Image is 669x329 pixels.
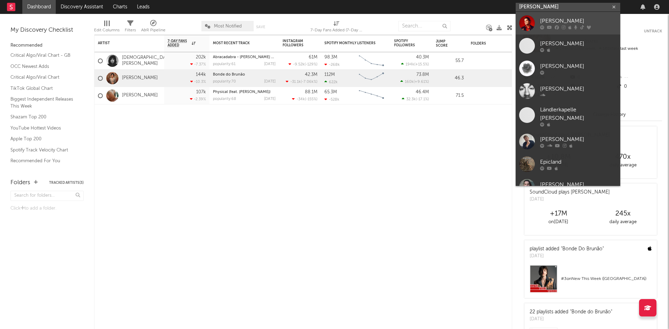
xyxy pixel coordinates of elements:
div: [DATE] [264,62,276,66]
div: Click to add a folder. [10,204,84,213]
div: 71.5 [436,92,464,100]
div: 202k [196,55,206,60]
button: Untrack [644,28,662,35]
div: [PERSON_NAME] [540,135,617,143]
a: #3onNew This Week ([GEOGRAPHIC_DATA]) [524,265,657,298]
div: ( ) [400,79,429,84]
div: Jump Score [436,39,453,48]
div: [PERSON_NAME] [540,39,617,48]
a: [PERSON_NAME] [516,175,620,198]
div: popularity: 61 [213,62,236,66]
div: [DATE] [530,196,610,203]
div: 40.3M [416,55,429,60]
a: "Bonde do Brunão" [570,310,612,314]
div: # 3 on New This Week ([GEOGRAPHIC_DATA]) [561,275,652,283]
a: Apple Top 200 [10,135,77,143]
div: ( ) [292,97,317,101]
div: [DATE] [530,253,604,260]
div: [PERSON_NAME] [540,85,617,93]
a: Physical (feat. [PERSON_NAME]) [213,90,270,94]
div: 73.8M [416,72,429,77]
span: -155 % [306,97,316,101]
svg: Chart title [356,70,387,87]
div: -10.3 % [190,79,206,84]
div: 144k [196,72,206,77]
div: 107k [196,90,206,94]
div: [PERSON_NAME] [540,180,617,189]
div: -268k [324,62,340,67]
div: Filters [125,26,136,34]
div: Spotify Followers [394,39,418,47]
a: OCC Newest Adds [10,63,77,70]
a: [PERSON_NAME] [516,12,620,34]
div: 0 [616,82,662,91]
span: +15.5 % [415,63,428,66]
div: Recommended [10,41,84,50]
a: [PERSON_NAME] [516,80,620,102]
div: 46.3 [436,74,464,83]
div: popularity: 68 [213,97,236,101]
div: Ländlerkapelle [PERSON_NAME] [540,106,617,123]
div: daily average [591,218,655,226]
a: [PERSON_NAME] [516,57,620,80]
div: -7.37 % [190,62,206,66]
div: +17M [526,210,591,218]
div: Most Recent Track [213,41,265,45]
div: 98.3M [324,55,337,60]
div: 61M [309,55,317,60]
div: -- [616,73,662,82]
span: +9.61 % [415,80,428,84]
input: Search for artists [516,3,620,11]
div: 65.3M [324,90,337,94]
a: Epicland [516,153,620,175]
div: SoundCloud plays [PERSON_NAME] [530,189,610,196]
span: 194k [406,63,414,66]
div: -2.39 % [190,97,206,101]
div: Folders [10,179,30,187]
div: 7-Day Fans Added (7-Day Fans Added) [310,26,363,34]
div: My Discovery Checklist [10,26,84,34]
svg: Chart title [356,87,387,104]
span: -7.06k % [302,80,316,84]
div: Edit Columns [94,17,120,38]
div: 112M [324,72,335,77]
svg: Chart title [356,52,387,70]
div: Physical (feat. Troye Sivan) [213,90,276,94]
div: daily average [591,161,655,170]
div: [DATE] [264,80,276,84]
a: Shazam Top 200 [10,113,77,121]
input: Search for folders... [10,191,84,201]
a: [DEMOGRAPHIC_DATA][PERSON_NAME] [122,55,173,67]
div: ( ) [401,62,429,66]
div: 42.3M [305,72,317,77]
div: ( ) [286,79,317,84]
div: on [DATE] [526,218,591,226]
a: [PERSON_NAME] [516,34,620,57]
div: Edit Columns [94,26,120,34]
a: [PERSON_NAME] [122,93,158,99]
div: [PERSON_NAME] [540,17,617,25]
div: [DATE] [264,97,276,101]
div: playlist added [530,245,604,253]
span: 160k [405,80,414,84]
div: ( ) [402,97,429,101]
span: 7-Day Fans Added [168,39,190,47]
span: Most Notified [214,24,242,29]
input: Search... [398,21,451,31]
a: [PERSON_NAME] [122,75,158,81]
span: -129 % [306,63,316,66]
div: 22 playlists added [530,308,612,316]
div: Filters [125,17,136,38]
a: "Bonde Do Brunão" [561,246,604,251]
div: Folders [471,41,523,46]
a: Critical Algo/Viral Chart [10,73,77,81]
div: 88.1M [305,90,317,94]
div: Epicland [540,158,617,166]
div: A&R Pipeline [141,17,166,38]
span: 32.3k [406,97,416,101]
div: 245 x [591,210,655,218]
div: popularity: 70 [213,80,236,84]
div: 7-Day Fans Added (7-Day Fans Added) [310,17,363,38]
a: Biggest Independent Releases This Week [10,95,77,110]
a: TikTok Global Chart [10,85,77,92]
